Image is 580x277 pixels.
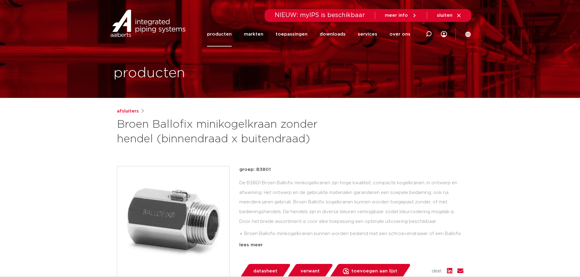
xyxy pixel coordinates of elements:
[301,266,320,276] span: verwant
[432,268,442,275] span: deel:
[389,22,410,47] a: over ons
[207,22,232,47] a: producten
[276,22,308,47] a: toepassingen
[351,266,397,276] span: toevoegen aan lijst
[114,64,185,83] h1: producten
[239,166,463,173] p: groep: B3801
[253,266,277,276] span: datasheet
[239,241,463,249] div: lees meer
[320,22,346,47] a: downloads
[441,22,447,47] div: my IPS
[207,22,410,47] nav: Menu
[275,12,365,18] span: NIEUW: myIPS is beschikbaar
[117,117,346,147] h1: Broen Ballofix minikogelkraan zonder hendel (binnendraad x buitendraad)
[117,108,139,115] a: afsluiters
[437,13,462,18] a: sluiten
[385,13,408,18] span: meer info
[239,178,463,239] div: De B3801 Broen Ballofix minikogelkranen zijn hoge kwaliteit, compacte kogelkranen, in ontwerp en ...
[437,13,452,18] span: sluiten
[385,13,417,18] a: meer info
[358,22,377,47] a: services
[244,22,263,47] a: markten
[244,229,463,248] li: Broen Ballofix minikogelkranen kunnen worden bediend met een schroevendraaier of een Ballofix hendel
